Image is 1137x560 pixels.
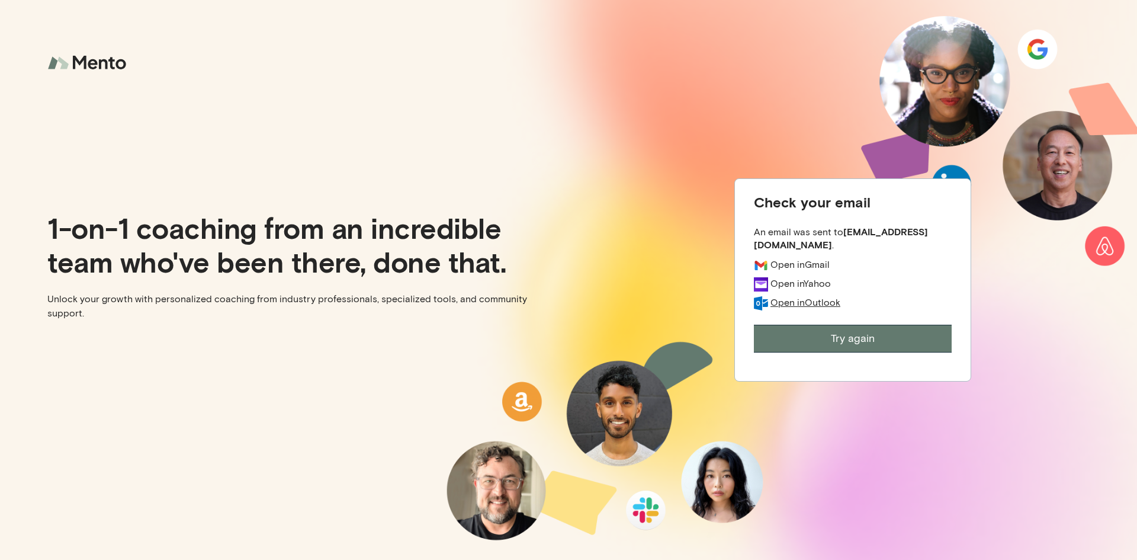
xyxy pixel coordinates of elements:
[770,258,830,271] div: Open in Gmail
[754,225,952,251] div: An email was sent to .
[770,296,840,309] div: Open in Outlook
[754,325,952,353] button: Try again
[770,258,830,273] a: Open inGmail
[770,277,831,292] a: Open inYahoo
[770,277,831,290] div: Open in Yahoo
[47,211,559,277] p: 1-on-1 coaching from an incredible team who've been there, done that.
[770,296,840,311] a: Open inOutlook
[754,193,952,211] div: Check your email
[47,292,559,321] p: Unlock your growth with personalized coaching from industry professionals, specialized tools, and...
[47,47,130,79] img: logo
